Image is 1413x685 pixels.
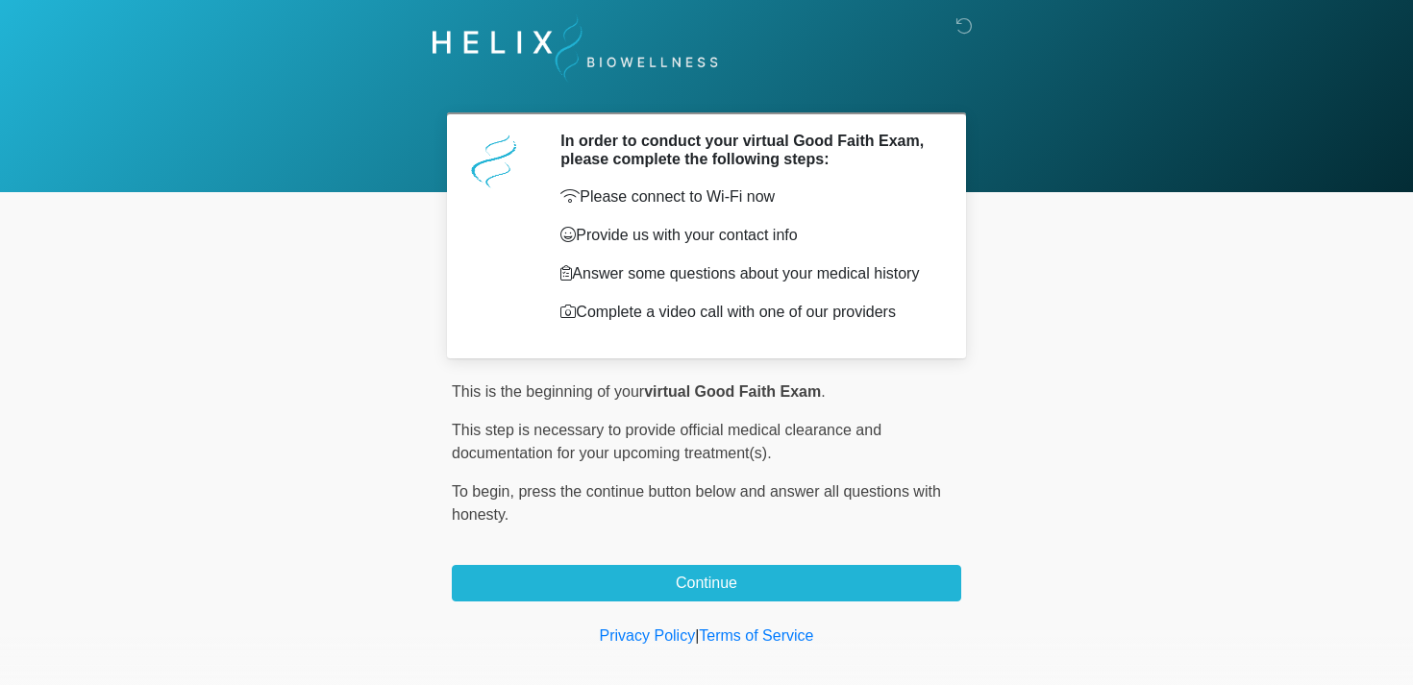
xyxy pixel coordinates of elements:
[452,383,644,400] span: This is the beginning of your
[452,483,941,523] span: press the continue button below and answer all questions with honesty.
[560,224,932,247] p: Provide us with your contact info
[644,383,821,400] strong: virtual Good Faith Exam
[560,132,932,168] h2: In order to conduct your virtual Good Faith Exam, please complete the following steps:
[466,132,524,189] img: Agent Avatar
[560,185,932,208] p: Please connect to Wi-Fi now
[699,627,813,644] a: Terms of Service
[821,383,825,400] span: .
[560,301,932,324] p: Complete a video call with one of our providers
[452,422,881,461] span: This step is necessary to provide official medical clearance and documentation for your upcoming ...
[695,627,699,644] a: |
[600,627,696,644] a: Privacy Policy
[433,14,718,83] img: Helix Biowellness Logo
[560,262,932,285] p: Answer some questions about your medical history
[452,565,961,601] button: Continue
[452,483,518,500] span: To begin,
